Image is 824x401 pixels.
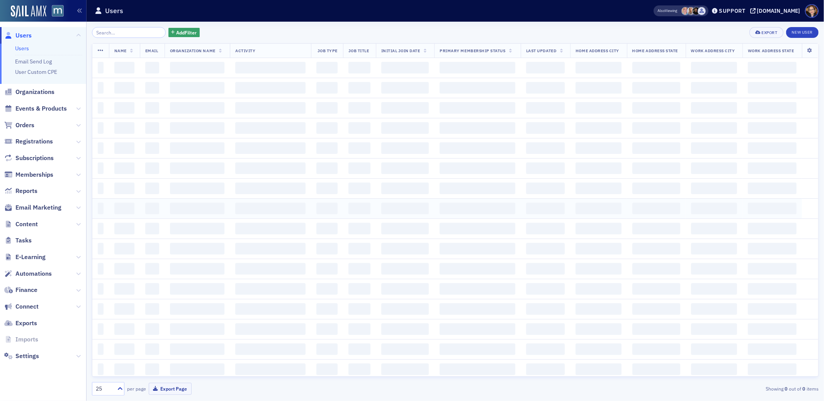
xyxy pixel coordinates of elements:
[526,263,565,275] span: ‌
[52,5,64,17] img: SailAMX
[576,82,621,94] span: ‌
[440,263,515,275] span: ‌
[632,162,680,174] span: ‌
[316,283,338,295] span: ‌
[145,203,159,214] span: ‌
[440,243,515,254] span: ‌
[691,283,737,295] span: ‌
[348,223,370,234] span: ‌
[145,323,159,335] span: ‌
[114,323,134,335] span: ‌
[348,102,370,114] span: ‌
[15,286,37,294] span: Finance
[526,343,565,355] span: ‌
[526,243,565,254] span: ‌
[576,343,621,355] span: ‌
[235,122,305,134] span: ‌
[576,243,621,254] span: ‌
[235,162,305,174] span: ‌
[348,343,370,355] span: ‌
[145,223,159,234] span: ‌
[15,203,61,212] span: Email Marketing
[235,303,305,315] span: ‌
[632,363,680,375] span: ‌
[98,223,104,234] span: ‌
[698,7,706,15] span: Justin Chase
[786,27,819,38] a: New User
[632,122,680,134] span: ‌
[440,323,515,335] span: ‌
[440,283,515,295] span: ‌
[145,122,159,134] span: ‌
[526,223,565,234] span: ‌
[632,82,680,94] span: ‌
[114,183,134,194] span: ‌
[15,335,38,344] span: Imports
[235,48,255,53] span: Activity
[526,142,565,154] span: ‌
[748,203,797,214] span: ‌
[15,319,37,328] span: Exports
[691,142,737,154] span: ‌
[170,223,224,234] span: ‌
[440,303,515,315] span: ‌
[576,223,621,234] span: ‌
[145,183,159,194] span: ‌
[15,137,53,146] span: Registrations
[658,8,678,14] span: Viewing
[98,62,104,73] span: ‌
[348,303,370,315] span: ‌
[576,203,621,214] span: ‌
[316,363,338,375] span: ‌
[170,82,224,94] span: ‌
[692,7,700,15] span: Lauren McDonough
[4,121,34,130] a: Orders
[316,82,338,94] span: ‌
[15,171,53,179] span: Memberships
[691,82,737,94] span: ‌
[526,48,556,53] span: Last Updated
[381,203,429,214] span: ‌
[440,122,515,134] span: ‌
[114,48,127,53] span: Name
[348,243,370,254] span: ‌
[348,283,370,295] span: ‌
[526,303,565,315] span: ‌
[348,62,370,73] span: ‌
[691,203,737,214] span: ‌
[145,102,159,114] span: ‌
[4,352,39,360] a: Settings
[440,343,515,355] span: ‌
[127,385,146,392] label: per page
[98,102,104,114] span: ‌
[15,220,38,229] span: Content
[170,303,224,315] span: ‌
[576,102,621,114] span: ‌
[576,263,621,275] span: ‌
[170,343,224,355] span: ‌
[348,82,370,94] span: ‌
[176,29,197,36] span: Add Filter
[114,263,134,275] span: ‌
[98,243,104,254] span: ‌
[114,142,134,154] span: ‌
[748,263,797,275] span: ‌
[316,303,338,315] span: ‌
[691,263,737,275] span: ‌
[632,283,680,295] span: ‌
[632,48,678,53] span: Home Address State
[381,162,429,174] span: ‌
[15,270,52,278] span: Automations
[381,223,429,234] span: ‌
[11,5,46,18] a: SailAMX
[576,48,619,53] span: Home Address City
[691,223,737,234] span: ‌
[145,243,159,254] span: ‌
[98,183,104,194] span: ‌
[4,187,37,195] a: Reports
[235,183,305,194] span: ‌
[98,82,104,94] span: ‌
[748,62,797,73] span: ‌
[316,223,338,234] span: ‌
[15,154,54,162] span: Subscriptions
